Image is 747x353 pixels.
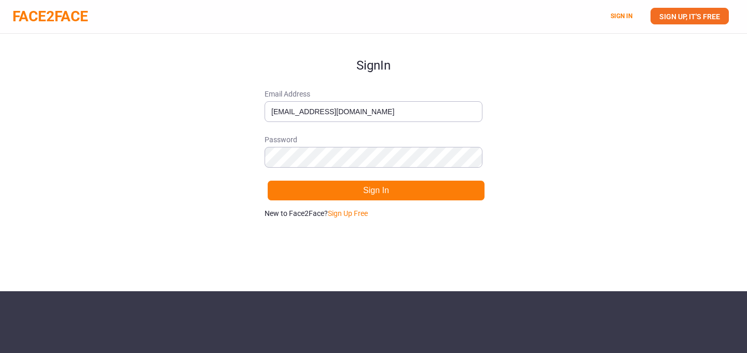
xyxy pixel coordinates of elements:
[265,34,482,72] h1: Sign In
[651,8,729,24] a: SIGN UP, IT'S FREE
[265,134,482,145] span: Password
[265,101,482,122] input: Email Address
[267,180,485,201] button: Sign In
[611,12,632,20] a: SIGN IN
[265,89,482,99] span: Email Address
[265,147,482,168] input: Password
[265,208,482,219] p: New to Face2Face?
[328,209,368,218] a: Sign Up Free
[12,8,88,25] a: FACE2FACE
